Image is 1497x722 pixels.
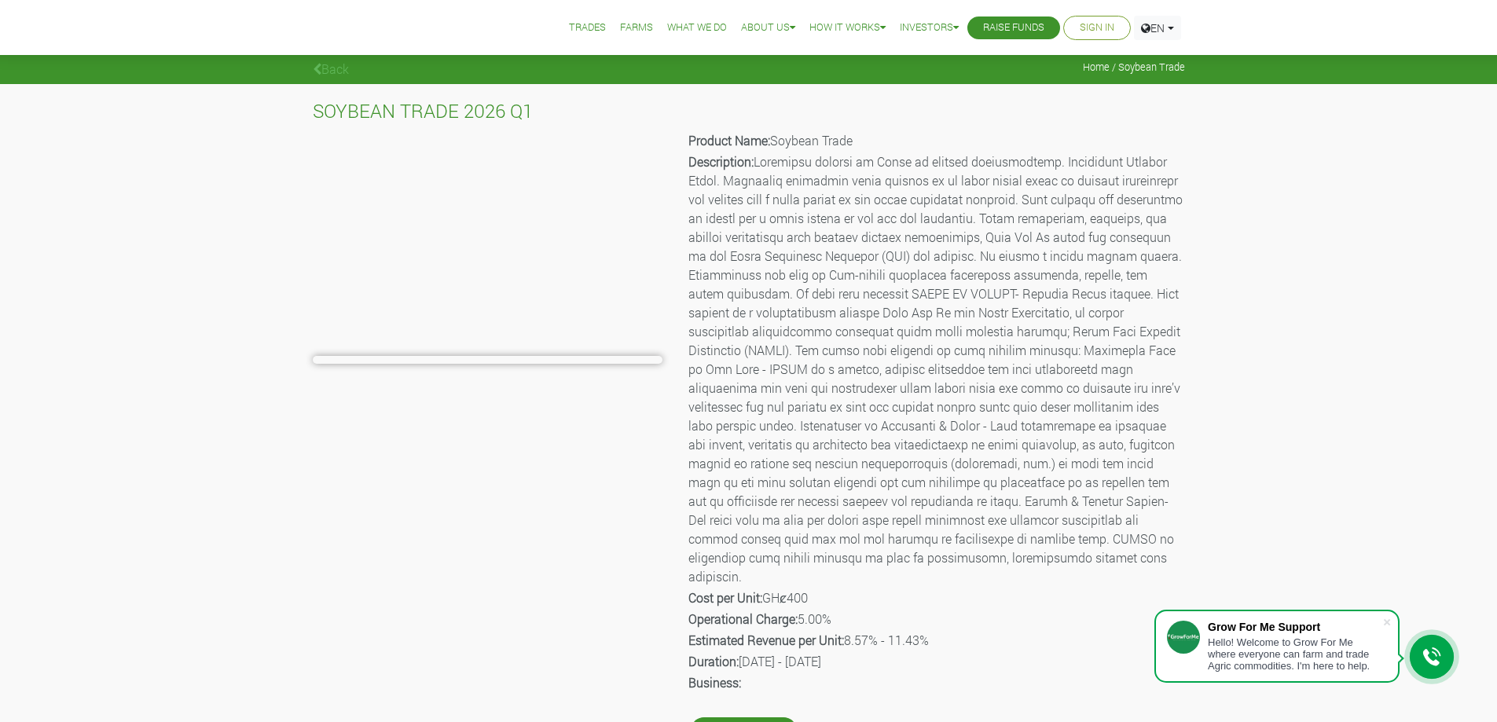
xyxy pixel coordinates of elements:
[1134,16,1181,40] a: EN
[688,610,798,627] b: Operational Charge:
[1208,636,1382,672] div: Hello! Welcome to Grow For Me where everyone can farm and trade Agric commodities. I'm here to help.
[313,100,1185,123] h4: SOYBEAN TRADE 2026 Q1
[688,588,1183,607] p: GHȼ400
[688,610,1183,629] p: 5.00%
[688,589,762,606] b: Cost per Unit:
[569,20,606,36] a: Trades
[688,653,739,669] b: Duration:
[620,20,653,36] a: Farms
[688,152,1183,586] p: Loremipsu dolorsi am Conse ad elitsed doeiusmodtemp. Incididunt Utlabor Etdol. Magnaaliq enimadmi...
[688,153,754,170] b: Description:
[983,20,1044,36] a: Raise Funds
[688,631,1183,650] p: 8.57% - 11.43%
[688,131,1183,150] p: Soybean Trade
[313,60,349,77] a: Back
[1208,621,1382,633] div: Grow For Me Support
[688,132,770,148] b: Product Name:
[900,20,959,36] a: Investors
[313,356,662,364] img: growforme image
[1083,61,1185,73] span: Home / Soybean Trade
[741,20,795,36] a: About Us
[1080,20,1114,36] a: Sign In
[688,632,844,648] b: Estimated Revenue per Unit:
[688,674,741,691] b: Business:
[688,652,1183,671] p: [DATE] - [DATE]
[809,20,886,36] a: How it Works
[667,20,727,36] a: What We Do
